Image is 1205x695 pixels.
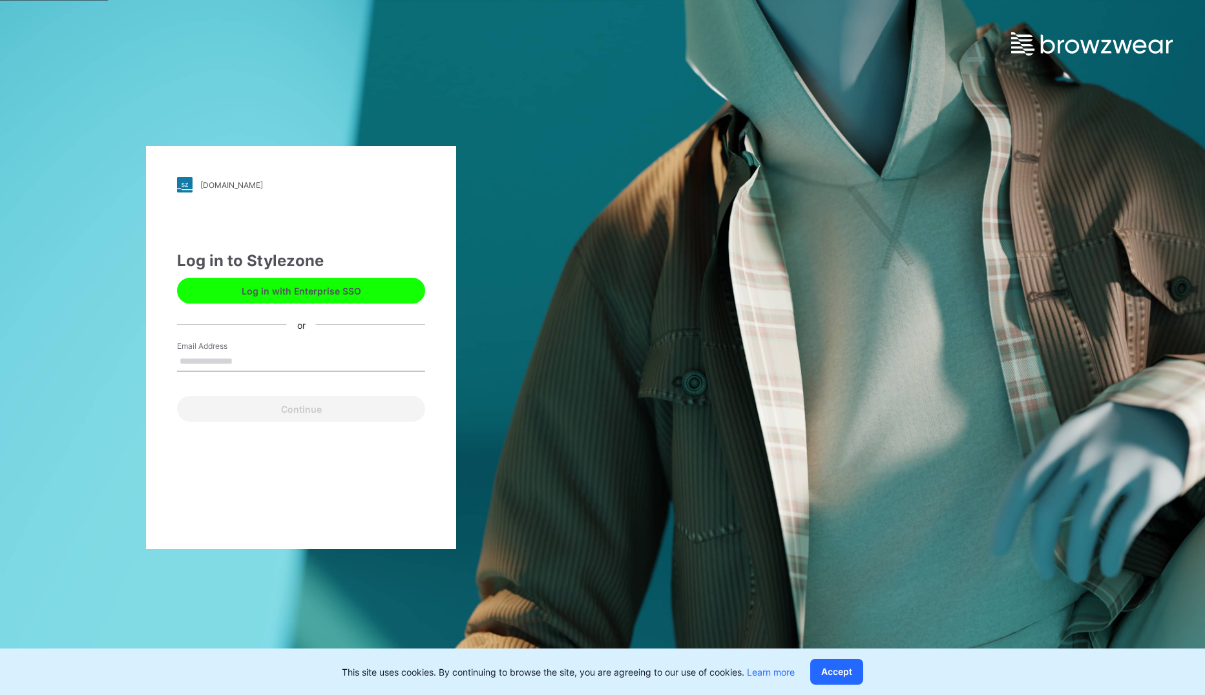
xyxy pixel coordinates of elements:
div: Log in to Stylezone [177,249,425,273]
button: Log in with Enterprise SSO [177,278,425,304]
img: browzwear-logo.e42bd6dac1945053ebaf764b6aa21510.svg [1011,32,1173,56]
a: Learn more [747,667,795,678]
img: stylezone-logo.562084cfcfab977791bfbf7441f1a819.svg [177,177,193,192]
a: [DOMAIN_NAME] [177,177,425,192]
button: Accept [810,659,863,685]
label: Email Address [177,340,267,352]
p: This site uses cookies. By continuing to browse the site, you are agreeing to our use of cookies. [342,665,795,679]
div: [DOMAIN_NAME] [200,180,263,190]
div: or [287,318,316,331]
